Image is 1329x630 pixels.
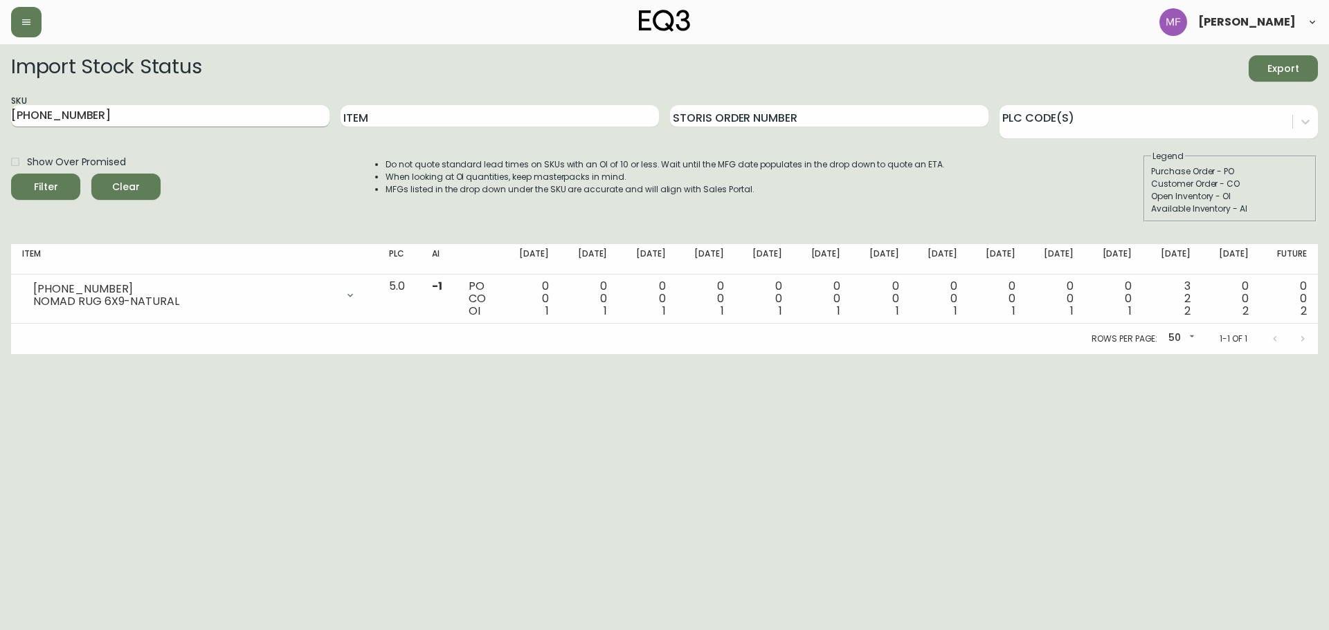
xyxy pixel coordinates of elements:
[1260,60,1307,77] span: Export
[33,283,336,295] div: [PHONE_NUMBER]
[862,280,898,317] div: 0 0
[34,178,58,196] div: Filter
[1151,150,1185,163] legend: Legend
[639,10,690,32] img: logo
[1249,55,1318,82] button: Export
[604,303,607,319] span: 1
[677,244,735,275] th: [DATE]
[1151,190,1309,203] div: Open Inventory - OI
[1198,17,1296,28] span: [PERSON_NAME]
[378,244,421,275] th: PLC
[386,171,945,183] li: When looking at OI quantities, keep masterpacks in mind.
[469,280,491,317] div: PO CO
[618,244,676,275] th: [DATE]
[1070,303,1074,319] span: 1
[502,244,560,275] th: [DATE]
[1143,244,1201,275] th: [DATE]
[571,280,607,317] div: 0 0
[91,174,161,200] button: Clear
[421,244,458,275] th: AI
[1184,303,1191,319] span: 2
[1151,203,1309,215] div: Available Inventory - AI
[1212,280,1248,317] div: 0 0
[910,244,968,275] th: [DATE]
[688,280,724,317] div: 0 0
[1159,8,1187,36] img: 5fd4d8da6c6af95d0810e1fe9eb9239f
[1242,303,1249,319] span: 2
[837,303,840,319] span: 1
[629,280,665,317] div: 0 0
[1151,165,1309,178] div: Purchase Order - PO
[896,303,899,319] span: 1
[1301,303,1307,319] span: 2
[1096,280,1132,317] div: 0 0
[921,280,957,317] div: 0 0
[1092,333,1157,345] p: Rows per page:
[1027,244,1085,275] th: [DATE]
[386,158,945,171] li: Do not quote standard lead times on SKUs with an OI of 10 or less. Wait until the MFG date popula...
[102,178,150,196] span: Clear
[545,303,549,319] span: 1
[1128,303,1132,319] span: 1
[779,303,782,319] span: 1
[513,280,549,317] div: 0 0
[11,174,80,200] button: Filter
[662,303,666,319] span: 1
[1012,303,1015,319] span: 1
[735,244,793,275] th: [DATE]
[1038,280,1074,317] div: 0 0
[469,303,480,319] span: OI
[33,295,336,308] div: NOMAD RUG 6X9-NATURAL
[721,303,724,319] span: 1
[793,244,851,275] th: [DATE]
[1220,333,1247,345] p: 1-1 of 1
[22,280,367,311] div: [PHONE_NUMBER]NOMAD RUG 6X9-NATURAL
[11,244,378,275] th: Item
[1260,244,1318,275] th: Future
[1085,244,1143,275] th: [DATE]
[954,303,957,319] span: 1
[968,244,1027,275] th: [DATE]
[386,183,945,196] li: MFGs listed in the drop down under the SKU are accurate and will align with Sales Portal.
[378,275,421,324] td: 5.0
[1201,244,1259,275] th: [DATE]
[979,280,1015,317] div: 0 0
[1154,280,1190,317] div: 3 2
[432,278,442,294] span: -1
[11,55,201,82] h2: Import Stock Status
[1151,178,1309,190] div: Customer Order - CO
[746,280,782,317] div: 0 0
[1163,327,1197,350] div: 50
[560,244,618,275] th: [DATE]
[1271,280,1307,317] div: 0 0
[804,280,840,317] div: 0 0
[851,244,910,275] th: [DATE]
[27,155,126,169] span: Show Over Promised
